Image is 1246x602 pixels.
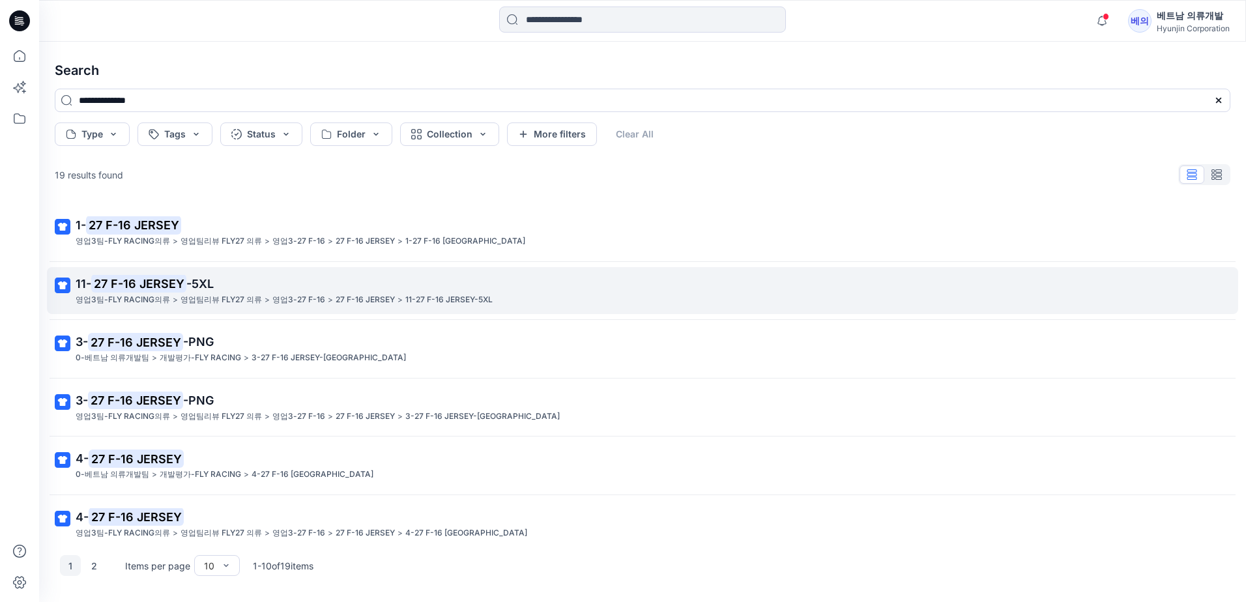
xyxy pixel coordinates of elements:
span: 3- [76,394,88,407]
button: 2 [83,555,104,576]
p: > [152,468,157,481]
p: 영업팀리뷰 FLY27 의류 [181,235,262,248]
a: 3-27 F-16 JERSEY-PNG0-베트남 의류개발팀>개발평가-FLY RACING>3-27 F-16 JERSEY-[GEOGRAPHIC_DATA] [47,325,1238,373]
p: > [173,235,178,248]
mark: 27 F-16 JERSEY [91,274,186,293]
button: Tags [138,122,212,146]
p: > [398,293,403,307]
p: 영업팀리뷰 FLY27 의류 [181,410,262,423]
p: 4-27 F-16 JERSEY [405,526,527,540]
mark: 27 F-16 JERSEY [86,216,181,234]
span: 4- [76,451,89,465]
p: 영업3팀-FLY RACING의류 [76,526,170,540]
p: 영업팀리뷰 FLY27 의류 [181,526,262,540]
span: -PNG [183,335,214,349]
div: 10 [204,559,214,573]
p: 영업3-27 F-16 [272,410,325,423]
p: 27 F-16 JERSEY [336,526,395,540]
p: > [328,293,333,307]
span: -PNG [183,394,214,407]
mark: 27 F-16 JERSEY [88,391,183,409]
h4: Search [44,52,1241,89]
p: > [244,468,249,481]
p: 개발평가-FLY RACING [160,351,241,365]
div: 베트남 의류개발 [1157,8,1230,23]
span: 11- [76,277,91,291]
p: > [173,526,178,540]
button: Folder [310,122,392,146]
p: > [328,410,333,423]
p: 4-27 F-16 JERSEY [252,468,373,481]
mark: 27 F-16 JERSEY [88,333,183,351]
span: 4- [76,510,89,524]
p: > [398,526,403,540]
span: 3- [76,335,88,349]
a: 4-27 F-16 JERSEY0-베트남 의류개발팀>개발평가-FLY RACING>4-27 F-16 [GEOGRAPHIC_DATA] [47,442,1238,489]
p: 1-27 F-16 JERSEY [405,235,525,248]
button: Collection [400,122,499,146]
p: 3-27 F-16 JERSEY-PNG [252,351,406,365]
p: 영업3팀-FLY RACING의류 [76,235,170,248]
p: > [173,293,178,307]
div: Hyunjin Corporation [1157,23,1230,33]
p: 개발평가-FLY RACING [160,468,241,481]
p: 27 F-16 JERSEY [336,410,395,423]
div: 베의 [1128,9,1152,33]
p: > [328,235,333,248]
p: 영업3팀-FLY RACING의류 [76,293,170,307]
p: > [244,351,249,365]
p: 19 results found [55,168,123,182]
p: 0-베트남 의류개발팀 [76,468,149,481]
p: 27 F-16 JERSEY [336,293,395,307]
button: More filters [507,122,597,146]
p: > [265,410,270,423]
span: -5XL [186,277,214,291]
p: > [173,410,178,423]
p: 영업팀리뷰 FLY27 의류 [181,293,262,307]
p: 영업3-27 F-16 [272,235,325,248]
p: Items per page [125,559,190,573]
p: > [398,410,403,423]
p: 11-27 F-16 JERSEY-5XL [405,293,493,307]
button: 1 [60,555,81,576]
a: 3-27 F-16 JERSEY-PNG영업3팀-FLY RACING의류>영업팀리뷰 FLY27 의류>영업3-27 F-16>27 F-16 JERSEY>3-27 F-16 JERSEY-... [47,384,1238,431]
a: 4-27 F-16 JERSEY영업3팀-FLY RACING의류>영업팀리뷰 FLY27 의류>영업3-27 F-16>27 F-16 JERSEY>4-27 F-16 [GEOGRAPHIC... [47,500,1238,548]
p: 27 F-16 JERSEY [336,235,395,248]
p: > [152,351,157,365]
a: 1-27 F-16 JERSEY영업3팀-FLY RACING의류>영업팀리뷰 FLY27 의류>영업3-27 F-16>27 F-16 JERSEY>1-27 F-16 [GEOGRAPHIC... [47,208,1238,256]
p: > [398,235,403,248]
span: 1- [76,218,86,232]
p: 0-베트남 의류개발팀 [76,351,149,365]
p: 영업3-27 F-16 [272,526,325,540]
p: 3-27 F-16 JERSEY-PNG [405,410,560,423]
mark: 27 F-16 JERSEY [89,450,184,468]
p: 영업3팀-FLY RACING의류 [76,410,170,423]
p: > [265,293,270,307]
p: > [328,526,333,540]
mark: 27 F-16 JERSEY [89,508,184,526]
p: 1 - 10 of 19 items [253,559,313,573]
button: Status [220,122,302,146]
button: Type [55,122,130,146]
p: > [265,235,270,248]
p: > [265,526,270,540]
p: 영업3-27 F-16 [272,293,325,307]
a: 11-27 F-16 JERSEY-5XL영업3팀-FLY RACING의류>영업팀리뷰 FLY27 의류>영업3-27 F-16>27 F-16 JERSEY>11-27 F-16 JERSE... [47,267,1238,315]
